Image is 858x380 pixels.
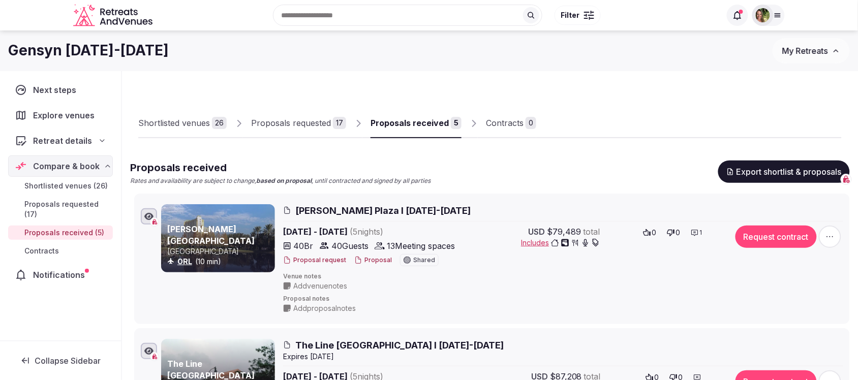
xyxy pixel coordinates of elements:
span: [PERSON_NAME] Plaza I [DATE]-[DATE] [295,204,471,217]
a: Contracts0 [486,109,536,138]
button: Collapse Sidebar [8,350,113,372]
button: Proposal request [283,256,346,265]
span: [DATE] - [DATE] [283,226,462,238]
span: Add proposal notes [293,303,356,313]
a: Proposals requested (17) [8,197,113,221]
span: 13 Meeting spaces [387,240,455,252]
div: 26 [212,117,227,129]
button: Includes [521,238,600,248]
h2: Proposals received [130,161,431,175]
img: Shay Tippie [756,8,770,22]
span: 0 [652,228,657,238]
span: Compare & book [33,160,100,172]
span: Contracts [24,246,59,256]
div: (10 min) [167,257,273,267]
div: 0 [526,117,536,129]
a: Explore venues [8,105,113,126]
button: 0 [640,226,660,240]
span: ( 5 night s ) [350,227,383,237]
a: [PERSON_NAME][GEOGRAPHIC_DATA] [167,224,255,245]
span: 0 [676,228,681,238]
a: ORL [177,257,192,266]
span: Venue notes [283,272,843,281]
a: Proposals received5 [371,109,462,138]
div: 5 [451,117,462,129]
a: The Line [GEOGRAPHIC_DATA] [167,359,255,380]
span: Next steps [33,84,80,96]
button: Export shortlist & proposals [718,161,850,183]
span: Add venue notes [293,281,347,291]
a: Next steps [8,79,113,101]
button: 1 [688,226,706,240]
a: Visit the homepage [73,4,155,27]
span: Proposal notes [283,295,843,303]
span: Shortlisted venues (26) [24,181,108,191]
p: Rates and availability are subject to change, , until contracted and signed by all parties [130,177,431,185]
span: Collapse Sidebar [35,356,101,366]
a: Shortlisted venues (26) [8,179,113,193]
span: $79,489 [547,226,581,238]
button: Request contract [736,226,817,248]
a: Shortlisted venues26 [138,109,227,138]
span: 1 [700,229,702,237]
div: Proposals requested [251,117,331,129]
span: total [583,226,600,238]
div: Contracts [486,117,524,129]
span: 40 Br [293,240,313,252]
div: Proposals received [371,117,449,129]
span: 40 Guests [331,240,369,252]
div: 17 [333,117,346,129]
span: Filter [561,10,580,20]
span: Proposals received (5) [24,228,104,238]
strong: based on proposal [256,177,312,184]
button: My Retreats [773,38,850,64]
span: My Retreats [782,46,828,56]
span: Proposals requested (17) [24,199,109,219]
a: Proposals requested17 [251,109,346,138]
div: Expire s [DATE] [283,352,843,362]
span: Retreat details [33,135,92,147]
span: The Line [GEOGRAPHIC_DATA] I [DATE]-[DATE] [295,339,504,352]
span: Shared [413,257,435,263]
button: Filter [555,6,601,25]
span: Explore venues [33,109,99,121]
a: Proposals received (5) [8,226,113,240]
a: Notifications [8,264,113,286]
button: Proposal [354,256,392,265]
span: USD [528,226,545,238]
div: Shortlisted venues [138,117,210,129]
p: [GEOGRAPHIC_DATA] [167,246,273,257]
button: 0 [664,226,684,240]
span: Notifications [33,269,89,281]
svg: Retreats and Venues company logo [73,4,155,27]
a: Contracts [8,244,113,258]
h1: Gensyn [DATE]-[DATE] [8,41,169,60]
